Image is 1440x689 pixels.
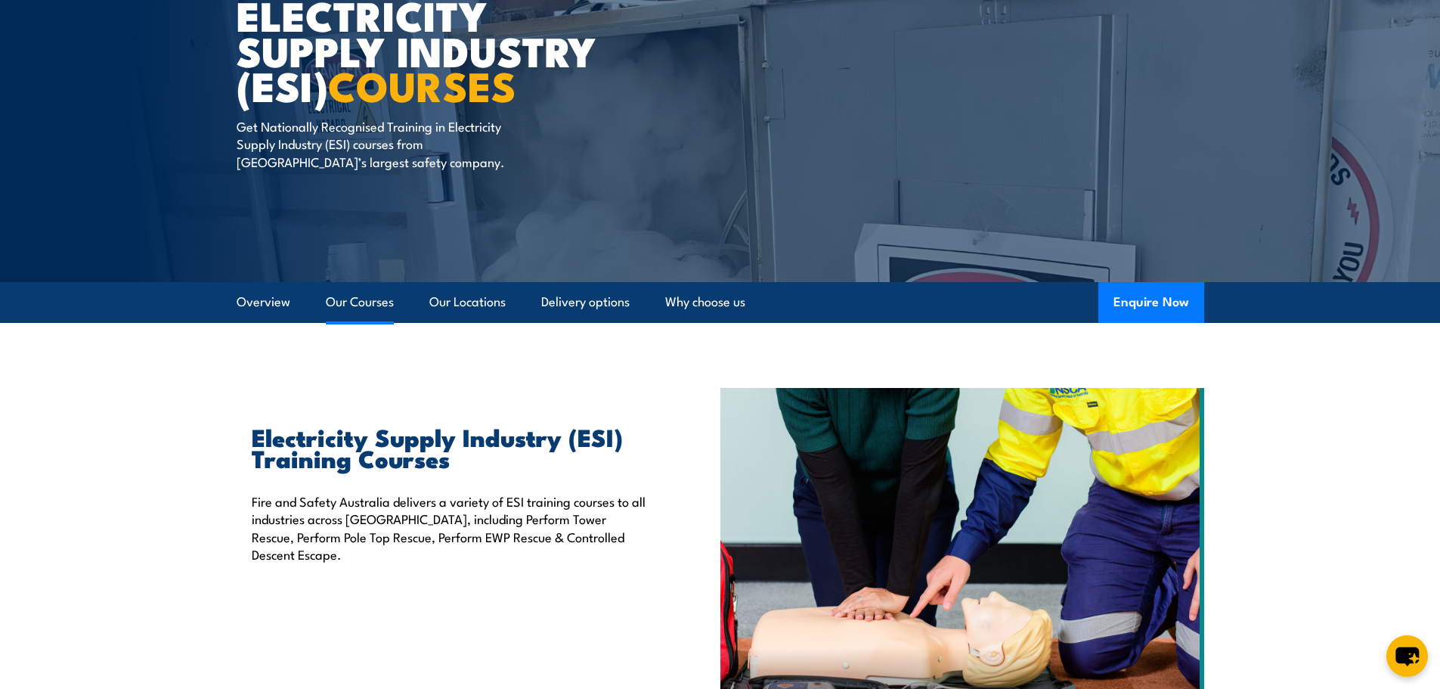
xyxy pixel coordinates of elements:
[429,282,506,322] a: Our Locations
[252,492,651,563] p: Fire and Safety Australia delivers a variety of ESI training courses to all industries across [GE...
[237,117,513,170] p: Get Nationally Recognised Training in Electricity Supply Industry (ESI) courses from [GEOGRAPHIC_...
[665,282,745,322] a: Why choose us
[541,282,630,322] a: Delivery options
[252,426,651,468] h2: Electricity Supply Industry (ESI) Training Courses
[1386,635,1428,677] button: chat-button
[237,282,290,322] a: Overview
[328,53,516,116] strong: COURSES
[326,282,394,322] a: Our Courses
[1098,282,1204,323] button: Enquire Now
